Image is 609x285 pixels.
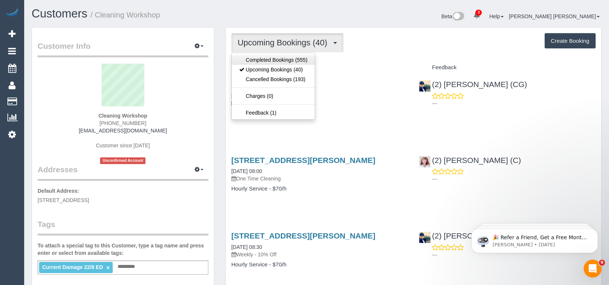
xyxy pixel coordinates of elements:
[419,156,521,164] a: (2) [PERSON_NAME] (C)
[599,260,605,266] span: 9
[232,91,315,101] a: Charges (0)
[231,64,408,71] h4: Service
[99,120,146,126] span: [PHONE_NUMBER]
[231,251,408,258] p: Weekly - 10% Off
[100,157,145,164] span: Unconfirmed Account
[232,108,315,118] a: Feedback (1)
[452,12,464,22] img: New interface
[545,33,596,49] button: Create Booking
[231,110,408,116] h4: Hourly Service - $70/h
[419,80,430,92] img: (2) Syed Razvi (CG)
[38,242,208,257] label: To attach a special tag to this Customer, type a tag name and press enter or select from availabl...
[99,113,147,119] strong: Cleaning Workshop
[442,13,465,19] a: Beta
[419,156,430,167] img: (2) Kerry Welfare (C)
[232,65,315,74] a: Upcoming Bookings (40)
[96,142,150,148] span: Customer since [DATE]
[38,219,208,236] legend: Tags
[238,38,331,47] span: Upcoming Bookings (40)
[475,10,482,16] span: 3
[232,55,315,65] a: Completed Bookings (555)
[42,264,103,270] span: Current Damage 22/8 ED
[231,99,408,107] p: Weekly - 10% Off
[231,262,408,268] h4: Hourly Service - $70/h
[460,213,609,265] iframe: Intercom notifications message
[231,33,343,52] button: Upcoming Bookings (40)
[38,197,89,203] span: [STREET_ADDRESS]
[91,11,160,19] small: / Cleaning Workshop
[419,232,430,243] img: (2) Syed Razvi (CG)
[231,156,375,164] a: [STREET_ADDRESS][PERSON_NAME]
[432,251,596,259] p: ---
[419,80,527,89] a: (2) [PERSON_NAME] (CG)
[509,13,600,19] a: [PERSON_NAME] [PERSON_NAME]
[469,7,484,24] a: 3
[584,260,602,278] iframe: Intercom live chat
[419,64,596,71] h4: Feedback
[232,74,315,84] a: Cancelled Bookings (193)
[432,100,596,107] p: ---
[231,175,408,182] p: One Time Cleaning
[106,265,110,271] a: ×
[231,168,262,174] a: [DATE] 08:00
[231,244,262,250] a: [DATE] 08:30
[38,41,208,57] legend: Customer Info
[432,175,596,183] p: ---
[32,7,87,20] a: Customers
[79,128,167,134] a: [EMAIL_ADDRESS][DOMAIN_NAME]
[38,187,79,195] label: Default Address:
[231,186,408,192] h4: Hourly Service - $70/h
[231,231,375,240] a: [STREET_ADDRESS][PERSON_NAME]
[4,7,19,18] img: Automaid Logo
[489,13,504,19] a: Help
